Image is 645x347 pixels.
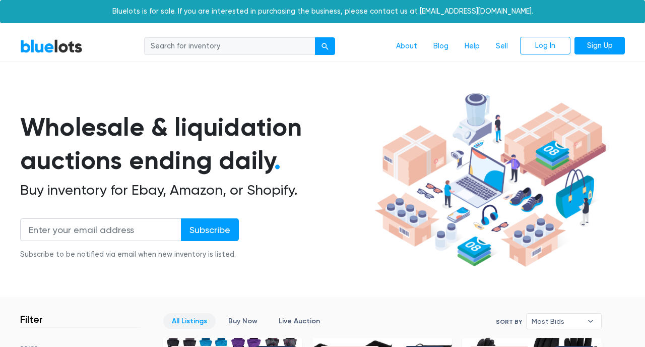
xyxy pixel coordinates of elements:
[496,317,522,326] label: Sort By
[163,313,216,329] a: All Listings
[20,218,181,241] input: Enter your email address
[457,37,488,56] a: Help
[20,110,371,178] h1: Wholesale & liquidation auctions ending daily
[20,249,239,260] div: Subscribe to be notified via email when new inventory is listed.
[20,39,83,53] a: BlueLots
[388,37,425,56] a: About
[181,218,239,241] input: Subscribe
[580,314,601,329] b: ▾
[274,145,281,176] span: .
[20,313,43,325] h3: Filter
[20,182,371,199] h2: Buy inventory for Ebay, Amazon, or Shopify.
[371,88,610,272] img: hero-ee84e7d0318cb26816c560f6b4441b76977f77a177738b4e94f68c95b2b83dbb.png
[270,313,329,329] a: Live Auction
[532,314,582,329] span: Most Bids
[144,37,315,55] input: Search for inventory
[520,37,570,55] a: Log In
[220,313,266,329] a: Buy Now
[488,37,516,56] a: Sell
[574,37,625,55] a: Sign Up
[425,37,457,56] a: Blog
